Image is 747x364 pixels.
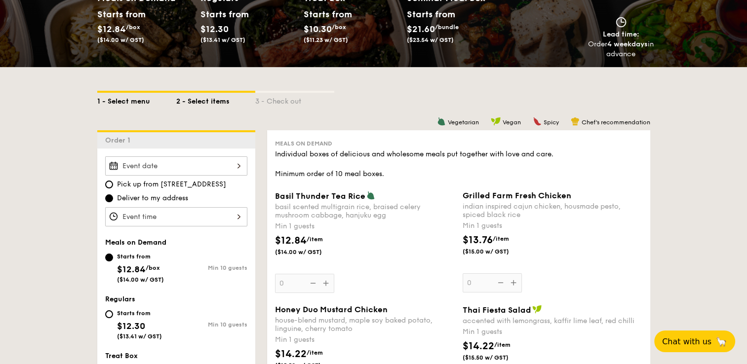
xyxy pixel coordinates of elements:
span: Honey Duo Mustard Chicken [275,305,388,314]
span: 🦙 [715,336,727,347]
input: Event date [105,156,247,176]
div: accented with lemongrass, kaffir lime leaf, red chilli [463,317,642,325]
div: basil scented multigrain rice, braised celery mushroom cabbage, hanjuku egg [275,203,455,219]
img: icon-vegetarian.fe4039eb.svg [437,117,446,126]
img: icon-vegetarian.fe4039eb.svg [366,191,375,200]
span: ($14.00 w/ GST) [275,248,342,256]
span: $12.84 [275,235,307,247]
span: Pick up from [STREET_ADDRESS] [117,180,226,189]
span: ($23.54 w/ GST) [407,36,454,43]
span: Grilled Farm Fresh Chicken [463,191,571,200]
span: Treat Box [105,352,138,360]
span: Basil Thunder Tea Rice [275,191,365,201]
button: Chat with us🦙 [654,330,735,352]
input: Starts from$12.30($13.41 w/ GST)Min 10 guests [105,310,113,318]
div: Starts from [304,7,348,22]
img: icon-clock.2db775ea.svg [614,17,629,28]
div: Starts from [117,309,162,317]
div: house-blend mustard, maple soy baked potato, linguine, cherry tomato [275,316,455,333]
img: icon-chef-hat.a58ddaea.svg [571,117,580,126]
span: Chat with us [662,337,711,346]
div: Min 1 guests [275,221,455,231]
span: Spicy [544,119,559,126]
div: 2 - Select items [176,93,255,107]
span: Meals on Demand [275,140,332,147]
span: /item [494,341,511,348]
img: icon-vegan.f8ff3823.svg [532,305,542,314]
span: $21.60 [407,24,435,35]
span: /bundle [435,24,459,31]
div: Min 10 guests [176,321,247,328]
span: ($15.00 w/ GST) [463,248,530,255]
input: Starts from$12.84/box($14.00 w/ GST)Min 10 guests [105,254,113,261]
span: $12.30 [117,321,145,331]
span: /item [307,236,323,243]
span: /item [493,235,509,242]
span: /box [126,24,140,31]
strong: 4 weekdays [607,40,648,48]
span: Vegetarian [448,119,479,126]
div: indian inspired cajun chicken, housmade pesto, spiced black rice [463,202,642,219]
span: Vegan [503,119,521,126]
span: ($14.00 w/ GST) [97,36,144,43]
img: icon-vegan.f8ff3823.svg [491,117,501,126]
div: Starts from [97,7,141,22]
span: ($11.23 w/ GST) [304,36,348,43]
span: Order 1 [105,136,134,145]
span: $12.30 [200,24,229,35]
input: Deliver to my address [105,194,113,202]
div: 3 - Check out [255,93,334,107]
span: Thai Fiesta Salad [463,305,531,315]
span: Deliver to my address [117,193,188,203]
input: Pick up from [STREET_ADDRESS] [105,181,113,188]
img: icon-spicy.37a8142b.svg [533,117,542,126]
span: Chef's recommendation [582,119,650,126]
div: Starts from [117,253,164,260]
span: $13.76 [463,234,493,246]
span: /item [307,349,323,356]
div: Min 1 guests [275,335,455,345]
div: Min 1 guests [463,221,642,231]
div: Min 10 guests [176,264,247,271]
div: Individual boxes of delicious and wholesome meals put together with love and care. Minimum order ... [275,149,642,179]
span: $14.22 [463,340,494,352]
div: Order in advance [588,39,654,59]
span: $12.84 [117,264,146,275]
span: ($14.00 w/ GST) [117,276,164,283]
input: Event time [105,207,247,226]
span: ($15.50 w/ GST) [463,354,530,362]
span: Meals on Demand [105,238,166,247]
span: Regulars [105,295,135,303]
span: /box [146,264,160,271]
div: Starts from [407,7,455,22]
div: Min 1 guests [463,327,642,337]
span: $14.22 [275,348,307,360]
div: 1 - Select menu [97,93,176,107]
span: Lead time: [603,30,639,38]
span: ($13.41 w/ GST) [200,36,245,43]
div: Starts from [200,7,244,22]
span: $10.30 [304,24,332,35]
span: $12.84 [97,24,126,35]
span: /box [332,24,346,31]
span: ($13.41 w/ GST) [117,333,162,340]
